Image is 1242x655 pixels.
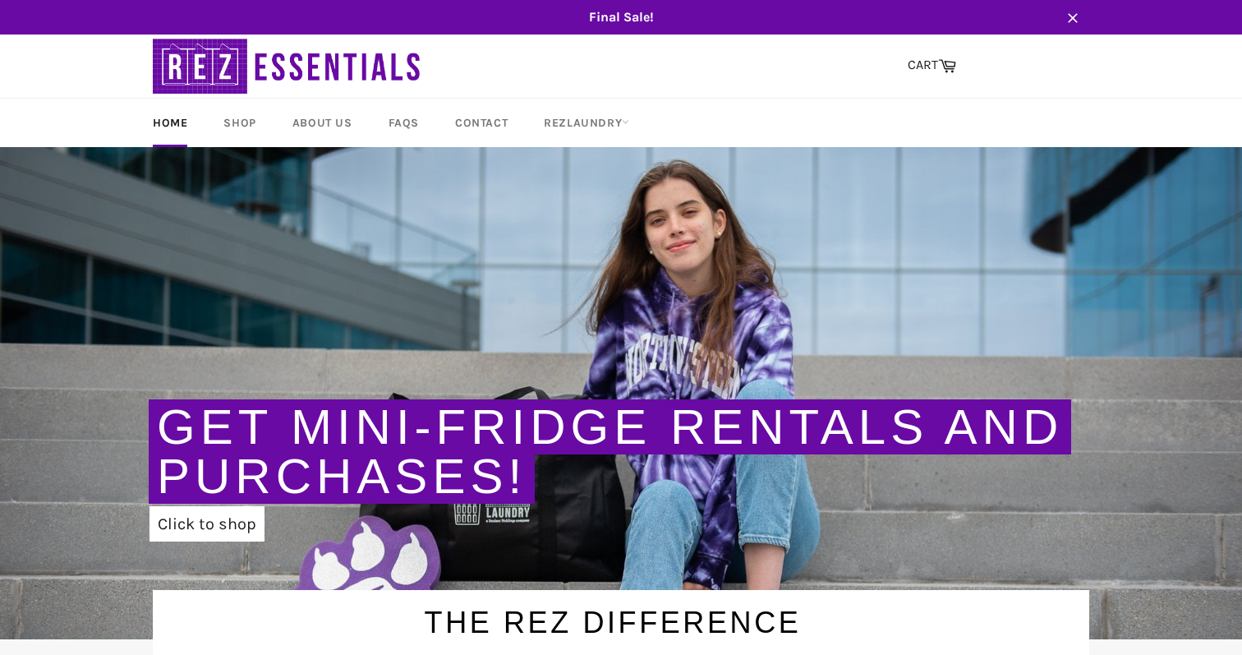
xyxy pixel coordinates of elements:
[207,99,272,147] a: Shop
[527,99,646,147] a: RezLaundry
[276,99,369,147] a: About Us
[153,35,424,98] img: RezEssentials
[136,590,1089,643] h1: The Rez Difference
[372,99,435,147] a: FAQs
[899,48,964,83] a: CART
[157,399,1063,504] a: Get Mini-Fridge Rentals and Purchases!
[149,506,264,542] a: Click to shop
[439,99,524,147] a: Contact
[136,8,1106,26] span: Final Sale!
[136,99,204,147] a: Home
